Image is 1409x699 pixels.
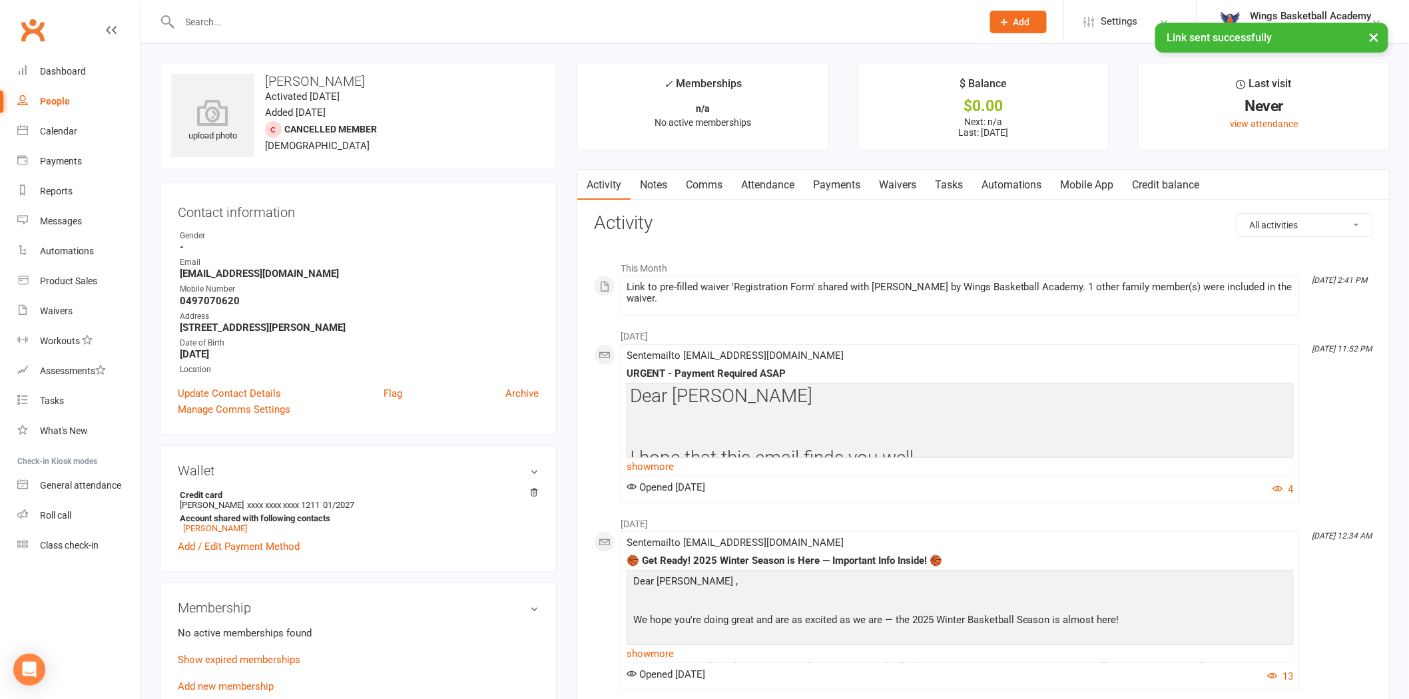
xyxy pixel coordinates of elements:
a: Tasks [926,170,972,200]
strong: Credit card [180,490,532,500]
a: Messages [17,206,141,236]
div: Never [1151,99,1378,113]
a: show more [627,644,1294,663]
strong: [EMAIL_ADDRESS][DOMAIN_NAME] [180,268,539,280]
a: Waivers [17,296,141,326]
div: $ Balance [960,75,1007,99]
i: [DATE] 12:34 AM [1312,531,1372,541]
time: Activated [DATE] [265,91,340,103]
div: Dashboard [40,66,86,77]
a: Flag [384,385,402,401]
strong: [DATE] [180,348,539,360]
a: Payments [17,146,141,176]
div: URGENT - Payment Required ASAP [627,368,1294,379]
div: Tasks [40,395,64,406]
a: Notes [631,170,677,200]
strong: [STREET_ADDRESS][PERSON_NAME] [180,322,539,334]
i: [DATE] 11:52 PM [1312,344,1372,353]
span: Sent email to [EMAIL_ADDRESS][DOMAIN_NAME] [627,349,844,361]
li: [PERSON_NAME] [178,488,539,535]
div: Memberships [664,75,742,100]
a: What's New [17,416,141,446]
span: Opened [DATE] [627,481,705,493]
a: Attendance [732,170,804,200]
div: Assessments [40,365,106,376]
a: Payments [804,170,870,200]
div: Location [180,363,539,376]
a: Add / Edit Payment Method [178,539,300,555]
li: [DATE] [594,322,1373,344]
a: Workouts [17,326,141,356]
p: No active memberships found [178,625,539,641]
a: Waivers [870,170,926,200]
a: [PERSON_NAME] [183,523,247,533]
h3: Wallet [178,463,539,478]
p: Next: n/a Last: [DATE] [870,116,1097,138]
span: 01/2027 [323,500,354,510]
a: General attendance kiosk mode [17,471,141,501]
div: People [40,96,70,107]
a: Class kiosk mode [17,531,141,561]
div: Automations [40,246,94,256]
h3: Contact information [178,200,539,220]
a: Update Contact Details [178,385,281,401]
div: Email [180,256,539,269]
div: $0.00 [870,99,1097,113]
a: Show expired memberships [178,654,300,666]
span: Add [1013,17,1030,27]
span: xxxx xxxx xxxx 1211 [247,500,320,510]
div: Messages [40,216,82,226]
a: show more [627,457,1294,476]
a: Roll call [17,501,141,531]
p: Dear [PERSON_NAME] , [630,573,1290,592]
a: Product Sales [17,266,141,296]
div: Open Intercom Messenger [13,654,45,686]
div: Address [180,310,539,323]
a: Automations [972,170,1051,200]
a: Automations [17,236,141,266]
a: view attendance [1231,118,1298,129]
i: [DATE] 2:41 PM [1312,276,1368,285]
button: 13 [1268,668,1294,684]
div: Wings Basketball Academy [1251,22,1372,34]
h3: [PERSON_NAME] [171,74,545,89]
a: Tasks [17,386,141,416]
strong: Account shared with following contacts [180,513,532,523]
li: [DATE] [594,510,1373,531]
div: Waivers [40,306,73,316]
button: 4 [1273,481,1294,497]
h3: I hope that this email finds you well. [630,448,1290,469]
div: General attendance [40,480,121,491]
div: Class check-in [40,540,99,551]
span: Cancelled member [284,124,377,134]
li: This Month [594,254,1373,276]
div: Gender [180,230,539,242]
strong: n/a [696,103,710,114]
a: Manage Comms Settings [178,401,290,417]
div: Wings Basketball Academy [1251,10,1372,22]
i: ✓ [664,78,673,91]
img: thumb_image1733802406.png [1217,9,1244,35]
h3: Membership [178,600,539,615]
div: Workouts [40,336,80,346]
button: Add [990,11,1047,33]
a: Comms [677,170,732,200]
div: Date of Birth [180,337,539,349]
h3: Activity [594,213,1373,234]
div: upload photo [171,99,254,143]
div: Last visit [1237,75,1292,99]
a: Archive [505,385,539,401]
div: Link to pre-filled waiver 'Registration Form' shared with [PERSON_NAME] by Wings Basketball Acade... [627,282,1294,304]
input: Search... [176,13,973,31]
h3: Dear [PERSON_NAME] [630,386,1290,407]
strong: - [180,241,539,253]
a: Assessments [17,356,141,386]
div: What's New [40,425,88,436]
button: × [1362,23,1386,51]
span: Settings [1101,7,1138,37]
span: Opened [DATE] [627,668,705,680]
div: Calendar [40,126,77,136]
strong: 0497070620 [180,295,539,307]
a: Activity [577,170,631,200]
span: No active memberships [655,117,751,128]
